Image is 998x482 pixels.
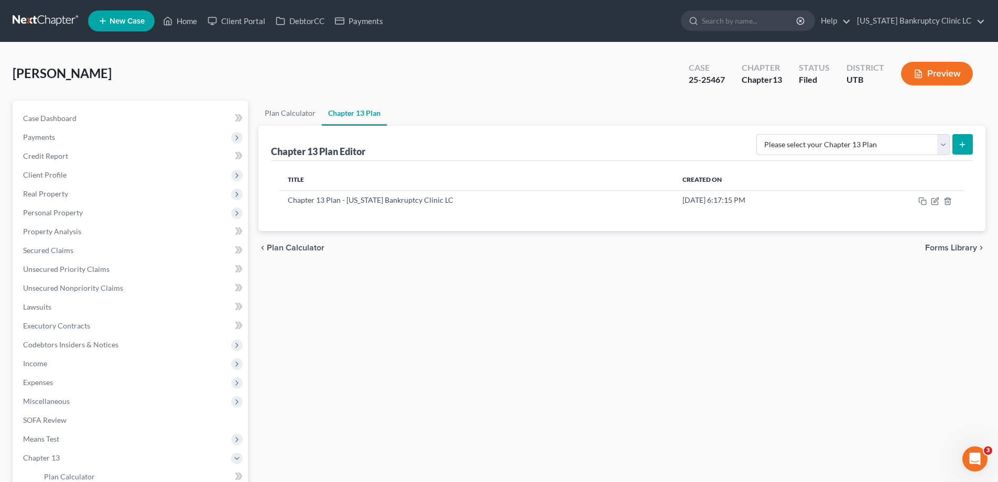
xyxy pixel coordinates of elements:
[23,321,90,330] span: Executory Contracts
[15,298,248,316] a: Lawsuits
[816,12,851,30] a: Help
[23,265,110,273] span: Unsecured Priority Claims
[852,12,985,30] a: [US_STATE] Bankruptcy Clinic LC
[15,279,248,298] a: Unsecured Nonpriority Claims
[674,169,847,190] th: Created On
[23,340,118,349] span: Codebtors Insiders & Notices
[13,65,112,81] span: [PERSON_NAME]
[984,446,992,455] span: 3
[279,190,674,210] td: Chapter 13 Plan - [US_STATE] Bankruptcy Clinic LC
[847,62,884,74] div: District
[23,133,55,141] span: Payments
[799,74,830,86] div: Filed
[15,316,248,335] a: Executory Contracts
[270,12,330,30] a: DebtorCC
[773,74,782,84] span: 13
[925,244,977,252] span: Forms Library
[15,109,248,128] a: Case Dashboard
[689,62,725,74] div: Case
[702,11,798,30] input: Search by name...
[110,17,145,25] span: New Case
[23,189,68,198] span: Real Property
[23,227,81,236] span: Property Analysis
[202,12,270,30] a: Client Portal
[689,74,725,86] div: 25-25467
[23,359,47,368] span: Income
[15,241,248,260] a: Secured Claims
[23,378,53,387] span: Expenses
[322,101,387,126] a: Chapter 13 Plan
[15,260,248,279] a: Unsecured Priority Claims
[158,12,202,30] a: Home
[674,190,847,210] td: [DATE] 6:17:15 PM
[799,62,830,74] div: Status
[901,62,973,85] button: Preview
[23,283,123,292] span: Unsecured Nonpriority Claims
[271,145,365,158] div: Chapter 13 Plan Editor
[15,147,248,166] a: Credit Report
[15,411,248,430] a: SOFA Review
[962,446,988,472] iframe: Intercom live chat
[23,434,59,443] span: Means Test
[258,101,322,126] a: Plan Calculator
[279,169,674,190] th: Title
[23,246,73,255] span: Secured Claims
[23,208,83,217] span: Personal Property
[23,453,60,462] span: Chapter 13
[977,244,985,252] i: chevron_right
[742,74,782,86] div: Chapter
[23,302,51,311] span: Lawsuits
[330,12,388,30] a: Payments
[23,151,68,160] span: Credit Report
[258,244,324,252] button: chevron_left Plan Calculator
[23,415,67,424] span: SOFA Review
[23,170,67,179] span: Client Profile
[23,397,70,406] span: Miscellaneous
[925,244,985,252] button: Forms Library chevron_right
[15,222,248,241] a: Property Analysis
[267,244,324,252] span: Plan Calculator
[742,62,782,74] div: Chapter
[847,74,884,86] div: UTB
[44,472,95,481] span: Plan Calculator
[258,244,267,252] i: chevron_left
[23,114,77,123] span: Case Dashboard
